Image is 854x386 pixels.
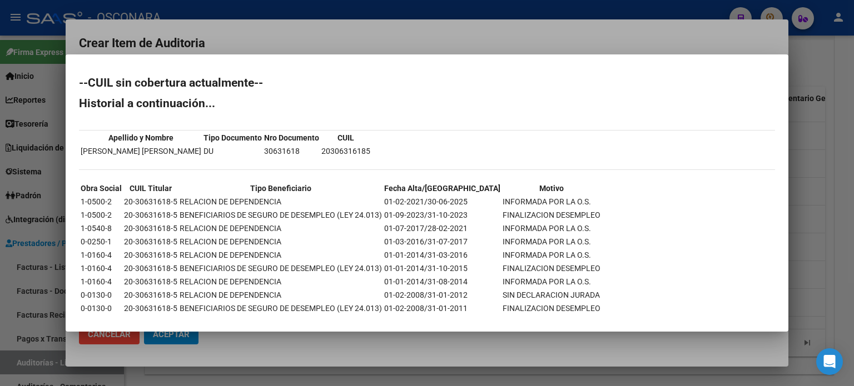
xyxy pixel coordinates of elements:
[179,182,383,194] th: Tipo Beneficiario
[203,145,262,157] td: DU
[80,315,122,328] td: 1-0540-8
[123,182,178,194] th: CUIL Titular
[179,315,383,328] td: RELACION DE DEPENDENCIA
[384,275,501,288] td: 01-01-2014/31-08-2014
[80,132,202,144] th: Apellido y Nombre
[502,182,601,194] th: Motivo
[321,145,371,157] td: 20306316185
[123,235,178,248] td: 20-30631618-5
[80,262,122,274] td: 1-0160-4
[80,195,122,208] td: 1-0500-2
[502,209,601,221] td: FINALIZACION DESEMPLEO
[80,275,122,288] td: 1-0160-4
[179,249,383,261] td: RELACION DE DEPENDENCIA
[80,289,122,301] td: 0-0130-0
[384,209,501,221] td: 01-09-2023/31-10-2023
[384,222,501,234] td: 01-07-2017/28-02-2021
[502,315,601,328] td: POR OPCION
[179,262,383,274] td: BENEFICIARIOS DE SEGURO DE DESEMPLEO (LEY 24.013)
[502,262,601,274] td: FINALIZACION DESEMPLEO
[179,235,383,248] td: RELACION DE DEPENDENCIA
[123,315,178,328] td: 20-30631618-5
[384,249,501,261] td: 01-01-2014/31-03-2016
[123,289,178,301] td: 20-30631618-5
[264,132,320,144] th: Nro Documento
[123,209,178,221] td: 20-30631618-5
[502,275,601,288] td: INFORMADA POR LA O.S.
[384,289,501,301] td: 01-02-2008/31-01-2012
[384,302,501,314] td: 01-02-2008/31-01-2011
[80,235,122,248] td: 0-0250-1
[179,209,383,221] td: BENEFICIARIOS DE SEGURO DE DESEMPLEO (LEY 24.013)
[384,235,501,248] td: 01-03-2016/31-07-2017
[80,302,122,314] td: 0-0130-0
[384,315,501,328] td: 10-07-2007/29-02-2008
[123,249,178,261] td: 20-30631618-5
[203,132,262,144] th: Tipo Documento
[502,235,601,248] td: INFORMADA POR LA O.S.
[80,209,122,221] td: 1-0500-2
[502,222,601,234] td: INFORMADA POR LA O.S.
[502,289,601,301] td: SIN DECLARACION JURADA
[79,98,775,109] h2: Historial a continuación...
[179,275,383,288] td: RELACION DE DEPENDENCIA
[80,182,122,194] th: Obra Social
[816,348,843,375] div: Open Intercom Messenger
[264,145,320,157] td: 30631618
[123,222,178,234] td: 20-30631618-5
[384,262,501,274] td: 01-01-2014/31-10-2015
[502,249,601,261] td: INFORMADA POR LA O.S.
[123,302,178,314] td: 20-30631618-5
[502,302,601,314] td: FINALIZACION DESEMPLEO
[179,195,383,208] td: RELACION DE DEPENDENCIA
[80,145,202,157] td: [PERSON_NAME] [PERSON_NAME]
[123,275,178,288] td: 20-30631618-5
[384,195,501,208] td: 01-02-2021/30-06-2025
[79,77,775,88] h2: --CUIL sin cobertura actualmente--
[502,195,601,208] td: INFORMADA POR LA O.S.
[80,222,122,234] td: 1-0540-8
[179,222,383,234] td: RELACION DE DEPENDENCIA
[80,249,122,261] td: 1-0160-4
[321,132,371,144] th: CUIL
[384,182,501,194] th: Fecha Alta/[GEOGRAPHIC_DATA]
[123,195,178,208] td: 20-30631618-5
[123,262,178,274] td: 20-30631618-5
[179,289,383,301] td: RELACION DE DEPENDENCIA
[179,302,383,314] td: BENEFICIARIOS DE SEGURO DE DESEMPLEO (LEY 24.013)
